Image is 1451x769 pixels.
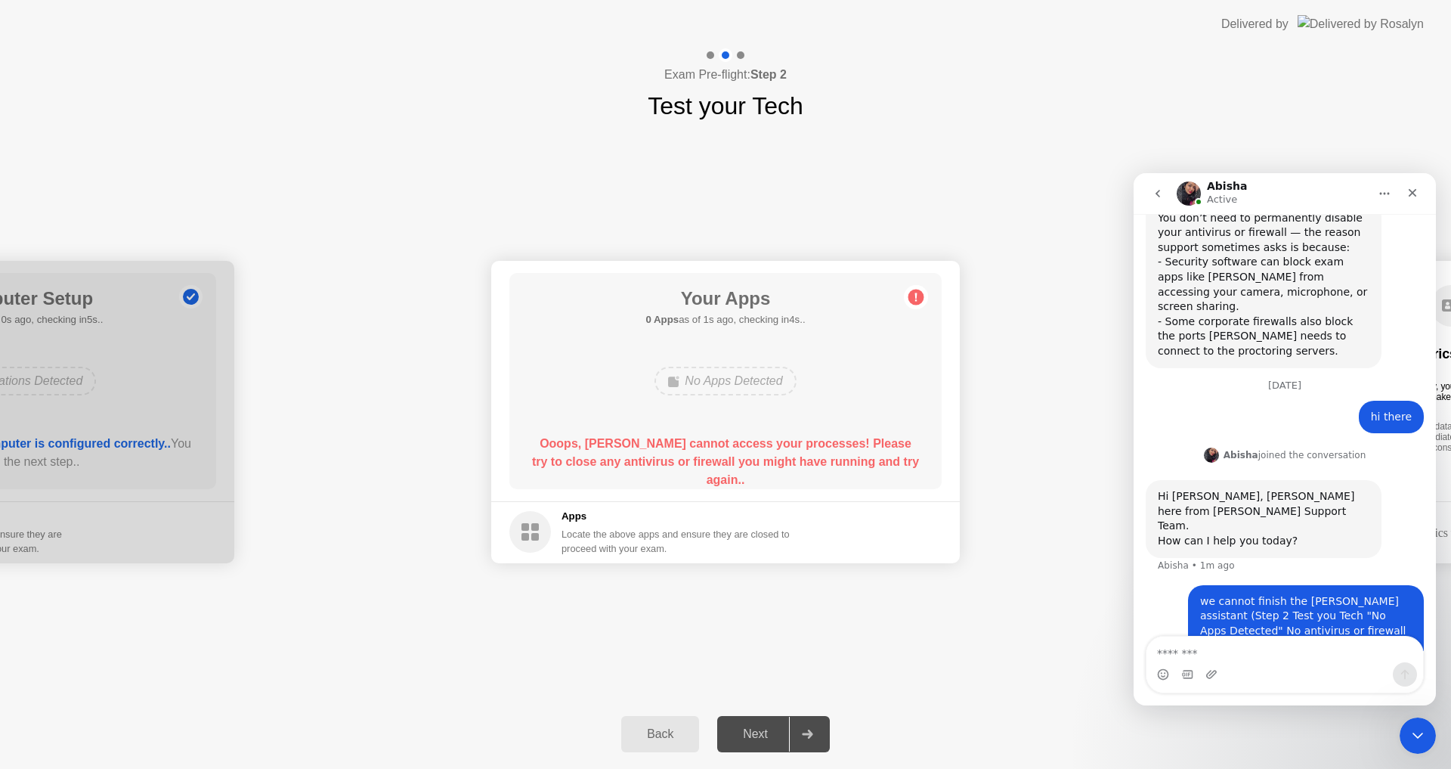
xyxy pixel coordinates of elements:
b: Step 2 [750,68,787,81]
div: No Apps Detected [654,367,796,395]
b: Ooops, [PERSON_NAME] cannot access your processes! Please try to close any antivirus or firewall ... [532,437,919,486]
div: Locate the above apps and ensure they are closed to proceed with your exam. [562,527,790,556]
div: Next [722,727,789,741]
div: Back [626,727,695,741]
img: Delivered by Rosalyn [1298,15,1424,33]
button: Next [717,716,830,752]
h5: Apps [562,509,790,524]
h1: Test your Tech [648,88,803,124]
h1: Your Apps [645,285,805,312]
b: 0 Apps [645,314,679,325]
div: Delivered by [1221,15,1289,33]
h5: as of 1s ago, checking in4s.. [645,312,805,327]
h4: Exam Pre-flight: [664,66,787,84]
iframe: Intercom live chat [1134,173,1436,705]
button: Back [621,716,699,752]
iframe: Intercom live chat [1400,718,1436,754]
